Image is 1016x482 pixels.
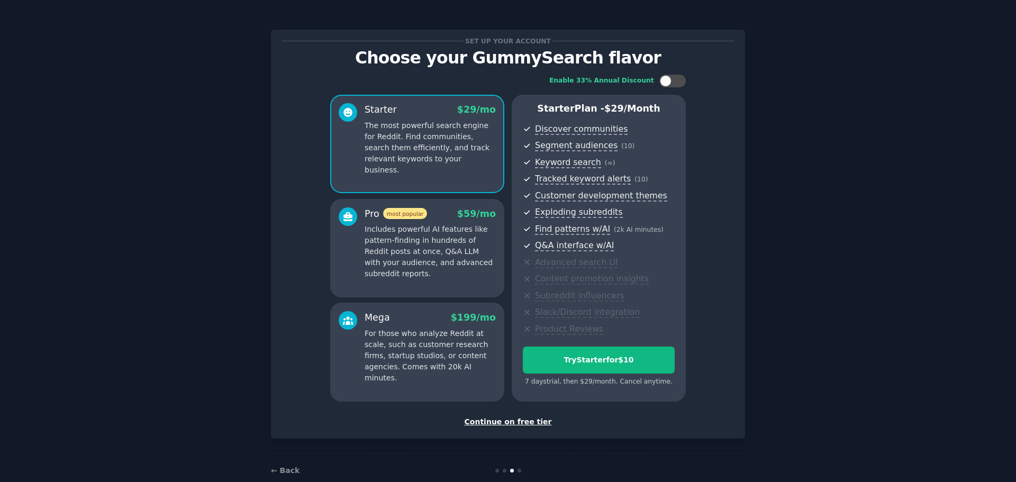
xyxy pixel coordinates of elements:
span: $ 29 /month [604,103,660,114]
span: ( ∞ ) [605,159,615,167]
span: Find patterns w/AI [535,224,610,235]
div: Continue on free tier [282,416,734,428]
p: The most powerful search engine for Reddit. Find communities, search them efficiently, and track ... [365,120,496,176]
span: Segment audiences [535,140,618,151]
span: $ 59 /mo [457,208,496,219]
span: $ 29 /mo [457,104,496,115]
a: ← Back [271,466,300,475]
p: Choose your GummySearch flavor [282,49,734,67]
div: Enable 33% Annual Discount [549,76,654,86]
span: Advanced search UI [535,257,618,268]
div: 7 days trial, then $ 29 /month . Cancel anytime. [523,377,675,387]
span: Set up your account [464,35,553,47]
button: TryStarterfor$10 [523,347,675,374]
div: Try Starter for $10 [523,354,674,366]
span: ( 10 ) [621,142,634,150]
span: Slack/Discord integration [535,307,640,318]
div: Pro [365,207,427,221]
span: Keyword search [535,157,601,168]
span: Content promotion insights [535,274,649,285]
p: Includes powerful AI features like pattern-finding in hundreds of Reddit posts at once, Q&A LLM w... [365,224,496,279]
span: Discover communities [535,124,628,135]
span: Exploding subreddits [535,207,622,218]
div: Mega [365,311,390,324]
span: Tracked keyword alerts [535,174,631,185]
p: Starter Plan - [523,102,675,115]
span: most popular [383,208,428,219]
span: Customer development themes [535,190,667,202]
span: ( 10 ) [634,176,648,183]
p: For those who analyze Reddit at scale, such as customer research firms, startup studios, or conte... [365,328,496,384]
span: Product Reviews [535,324,603,335]
span: Q&A interface w/AI [535,240,614,251]
span: ( 2k AI minutes ) [614,226,664,233]
div: Starter [365,103,397,116]
span: $ 199 /mo [451,312,496,323]
span: Subreddit influencers [535,290,624,302]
